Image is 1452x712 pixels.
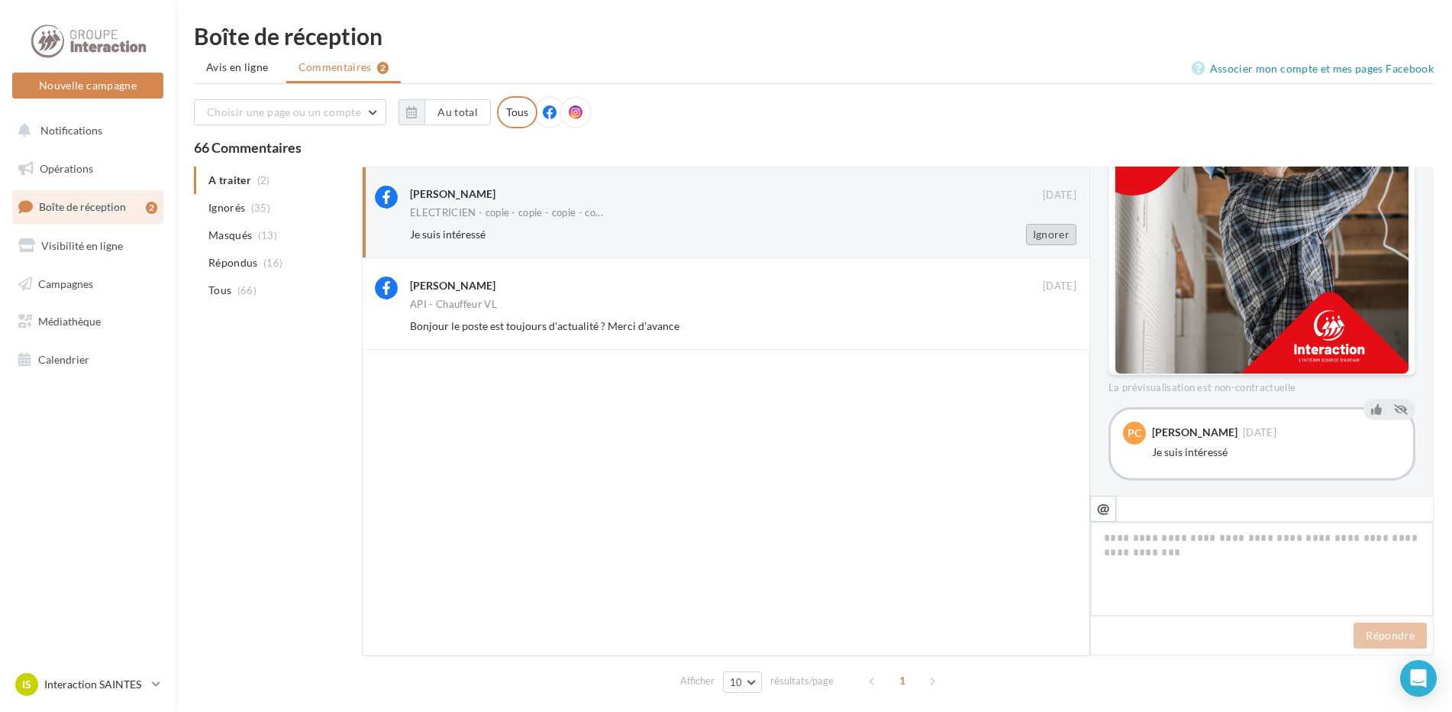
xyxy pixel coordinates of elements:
div: Open Intercom Messenger [1400,660,1437,697]
div: 2 [146,202,157,214]
span: (35) [251,202,270,214]
a: Opérations [9,153,166,185]
button: @ [1090,496,1116,522]
i: @ [1097,501,1110,515]
button: Notifications [9,115,160,147]
span: PC [1128,426,1141,441]
span: Choisir une page ou un compte [207,105,361,118]
span: ELECTRICIEN - copie - copie - copie - co... [410,208,603,218]
button: Choisir une page ou un compte [194,99,386,125]
span: 10 [730,676,743,688]
div: Tous [497,96,537,128]
button: Répondre [1354,623,1427,649]
div: Boîte de réception [194,24,1434,47]
a: Visibilité en ligne [9,230,166,262]
span: Boîte de réception [39,200,126,213]
button: 10 [723,672,762,693]
span: (16) [263,257,282,269]
span: Opérations [40,162,93,175]
span: IS [22,677,31,692]
span: (13) [258,229,277,241]
button: Au total [424,99,491,125]
div: [PERSON_NAME] [1152,427,1237,438]
span: Médiathèque [38,315,101,328]
span: [DATE] [1043,189,1076,202]
button: Au total [398,99,491,125]
div: API - Chauffeur VL [410,299,497,309]
a: Médiathèque [9,306,166,338]
span: Campagnes [38,277,93,290]
a: Campagnes [9,268,166,300]
span: Tous [208,283,231,298]
button: Ignorer [1026,224,1076,245]
div: 66 Commentaires [194,141,1434,154]
span: Notifications [40,124,102,137]
div: [PERSON_NAME] [410,186,495,202]
span: Répondus [208,255,258,270]
div: La prévisualisation est non-contractuelle [1108,375,1415,395]
span: [DATE] [1243,428,1276,438]
span: 1 [890,668,915,693]
span: Masqués [208,228,252,243]
span: Ignorés [208,200,245,215]
span: Avis en ligne [206,60,269,75]
a: Associer mon compte et mes pages Facebook [1192,60,1434,78]
button: Nouvelle campagne [12,73,163,99]
span: Afficher [680,674,715,688]
span: résultats/page [770,674,834,688]
div: [PERSON_NAME] [410,278,495,293]
a: IS Interaction SAINTES [12,670,163,699]
span: [DATE] [1043,280,1076,293]
p: Interaction SAINTES [44,677,146,692]
span: Calendrier [38,353,89,366]
a: Boîte de réception2 [9,190,166,223]
span: Bonjour le poste est toujours d'actualité ? Merci d'avance [410,319,679,332]
span: Je suis intéressé [410,228,486,241]
a: Calendrier [9,344,166,376]
span: Visibilité en ligne [41,239,123,252]
div: Je suis intéressé [1152,445,1401,460]
span: (66) [237,284,257,296]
